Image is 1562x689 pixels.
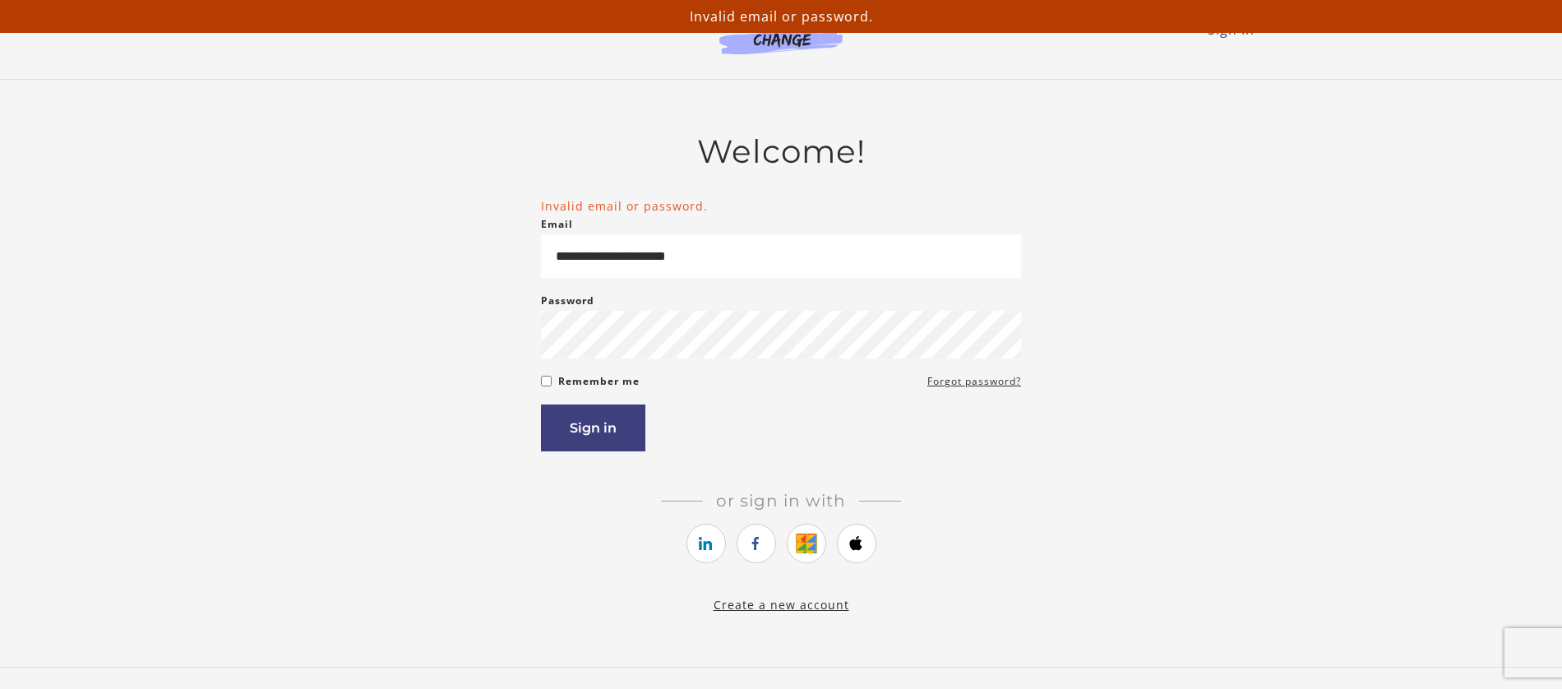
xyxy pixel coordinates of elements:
[714,597,849,613] a: Create a new account
[702,16,860,54] img: Agents of Change Logo
[737,524,776,563] a: https://courses.thinkific.com/users/auth/facebook?ss%5Breferral%5D=&ss%5Buser_return_to%5D=&ss%5B...
[787,524,826,563] a: https://courses.thinkific.com/users/auth/google?ss%5Breferral%5D=&ss%5Buser_return_to%5D=&ss%5Bvi...
[7,7,1555,26] p: Invalid email or password.
[541,405,645,451] button: Sign in
[541,215,573,234] label: Email
[703,491,859,511] span: Or sign in with
[541,197,1021,215] li: Invalid email or password.
[837,524,876,563] a: https://courses.thinkific.com/users/auth/apple?ss%5Breferral%5D=&ss%5Buser_return_to%5D=&ss%5Bvis...
[541,132,1021,171] h2: Welcome!
[541,291,594,311] label: Password
[686,524,726,563] a: https://courses.thinkific.com/users/auth/linkedin?ss%5Breferral%5D=&ss%5Buser_return_to%5D=&ss%5B...
[927,372,1021,391] a: Forgot password?
[558,372,640,391] label: Remember me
